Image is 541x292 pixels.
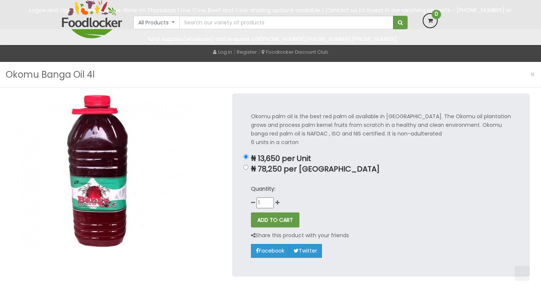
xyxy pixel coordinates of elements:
span: | [234,48,235,56]
span: × [530,69,535,80]
span: | [258,48,260,56]
a: Twitter [289,244,322,257]
input: Search our variety of products [179,16,393,29]
button: Close [526,67,539,82]
input: ₦ 13,650 per Unit [243,154,248,159]
iframe: chat widget [494,245,541,281]
p: Okomu palm oil is the best red palm oil available in [GEOGRAPHIC_DATA]. The Okomu oil plantation ... [251,112,511,147]
h3: Okomu Banga Oil 4l [6,68,95,82]
strong: Quantity: [251,185,275,193]
a: Foodlocker Discount Club [261,48,328,56]
p: Share this product with your friends [251,231,349,240]
button: All Products [133,16,180,29]
button: ADD TO CART [251,212,299,227]
a: Register [237,48,257,56]
a: Log in [213,48,232,56]
img: Okomu Banga Oil 4l [11,93,192,248]
p: ₦ 78,250 per [GEOGRAPHIC_DATA] [251,165,511,173]
a: Facebook [251,244,289,257]
p: ₦ 13,650 per Unit [251,154,511,163]
span: 0 [432,10,441,19]
input: ₦ 78,250 per [GEOGRAPHIC_DATA] [243,165,248,170]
